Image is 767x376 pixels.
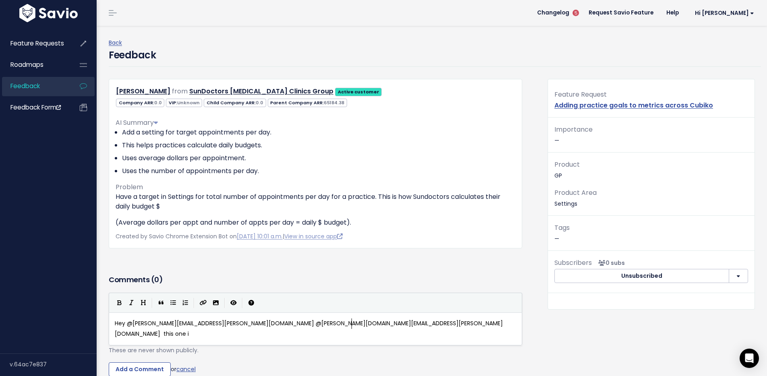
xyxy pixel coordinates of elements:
h4: Feedback [109,48,156,62]
i: | [194,298,194,308]
span: Subscribers [554,258,592,267]
span: Child Company ARR: [204,99,266,107]
span: Roadmaps [10,60,43,69]
span: 5 [573,10,579,16]
a: Help [660,7,685,19]
button: Heading [137,297,149,309]
button: Import an image [210,297,222,309]
span: Feedback [10,82,40,90]
li: Uses the number of appointments per day. [122,166,515,176]
span: AI Summary [116,118,158,127]
span: Importance [554,125,593,134]
div: v.64ac7e837 [10,354,97,375]
strong: Active customer [338,89,379,95]
span: VIP: [166,99,202,107]
span: Hi [PERSON_NAME] [695,10,754,16]
a: Back [109,39,122,47]
span: Product [554,160,580,169]
p: — [554,124,748,146]
a: View in source app [284,232,343,240]
li: This helps practices calculate daily budgets. [122,140,515,150]
a: [PERSON_NAME] [116,87,170,96]
span: Created by Savio Chrome Extension Bot on | [116,232,343,240]
button: Italic [125,297,137,309]
span: 0.0 [154,99,162,106]
button: Quote [155,297,167,309]
span: Problem [116,182,143,192]
img: logo-white.9d6f32f41409.svg [17,4,80,22]
a: Feature Requests [2,34,67,53]
a: [DATE] 10:01 a.m. [237,232,283,240]
span: These are never shown publicly. [109,346,198,354]
i: | [224,298,225,308]
p: Settings [554,187,748,209]
span: Feature Request [554,90,607,99]
p: GP [554,159,748,181]
span: Hey @[PERSON_NAME][EMAIL_ADDRESS][PERSON_NAME][DOMAIN_NAME] @[PERSON_NAME][DOMAIN_NAME][EMAIL_ADD... [115,319,503,337]
p: Have a target in Settings for total number of appointments per day for a practice. This is how Su... [116,192,515,211]
span: Feature Requests [10,39,64,48]
span: 0.0 [256,99,263,106]
a: SunDoctors [MEDICAL_DATA] Clinics Group [189,87,333,96]
span: Changelog [537,10,569,16]
a: Feedback form [2,98,67,117]
p: — [554,222,748,244]
a: Roadmaps [2,56,67,74]
h3: Comments ( ) [109,274,522,285]
button: Create Link [197,297,210,309]
span: Unknown [177,99,200,106]
span: 0 [154,275,159,285]
li: Uses average dollars per appointment. [122,153,515,163]
a: Hi [PERSON_NAME] [685,7,761,19]
div: Open Intercom Messenger [740,349,759,368]
span: from [172,87,188,96]
li: Add a setting for target appointments per day. [122,128,515,137]
button: Markdown Guide [245,297,257,309]
span: Company ARR: [116,99,164,107]
a: cancel [176,365,196,373]
button: Unsubscribed [554,269,729,283]
i: | [242,298,243,308]
span: 65184.38 [324,99,344,106]
span: Feedback form [10,103,61,112]
a: Request Savio Feature [582,7,660,19]
a: Feedback [2,77,67,95]
button: Bold [113,297,125,309]
button: Generic List [167,297,179,309]
i: | [152,298,153,308]
p: (Average dollars per appt and number of appts per day = daily $ budget). [116,218,515,227]
span: Product Area [554,188,597,197]
button: Numbered List [179,297,191,309]
button: Toggle Preview [227,297,240,309]
span: Tags [554,223,570,232]
a: Adding practice goals to metrics across Cubiko [554,101,713,110]
span: Parent Company ARR: [268,99,347,107]
span: <p><strong>Subscribers</strong><br><br> No subscribers yet<br> </p> [595,259,625,267]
